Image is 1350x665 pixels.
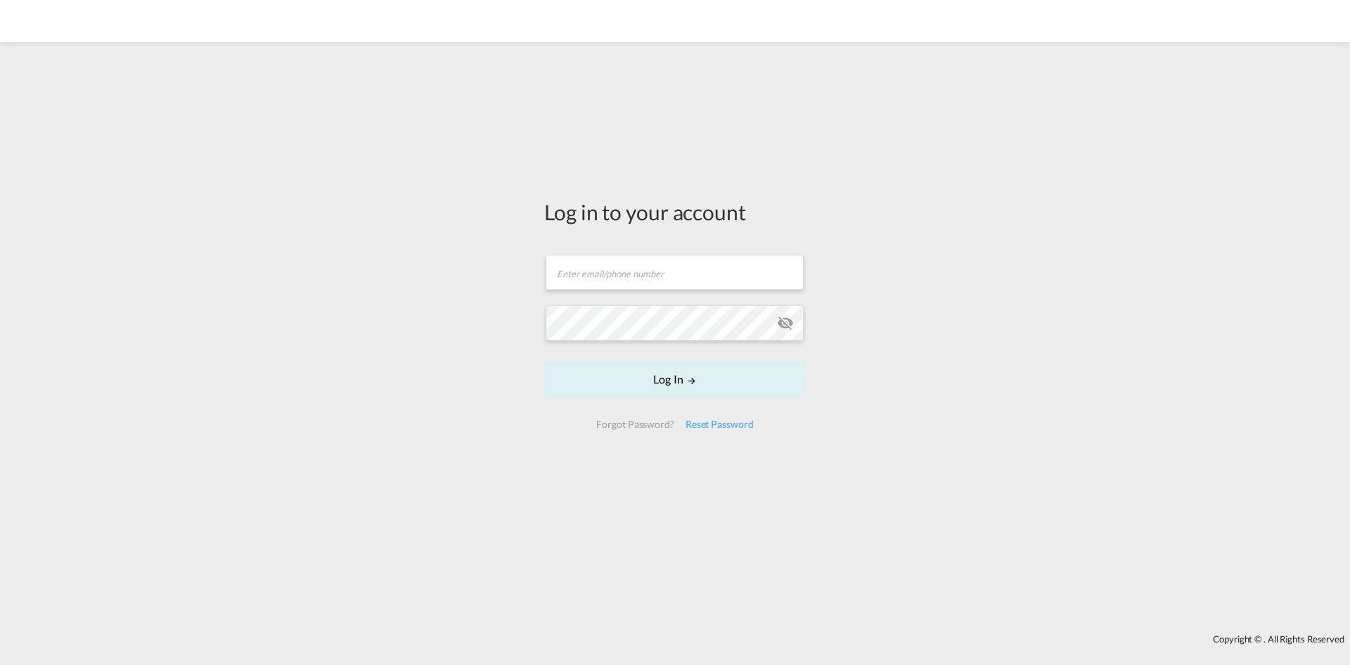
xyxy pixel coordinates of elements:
[544,197,806,227] div: Log in to your account
[544,362,806,397] button: LOGIN
[680,412,759,437] div: Reset Password
[591,412,679,437] div: Forgot Password?
[777,315,794,331] md-icon: icon-eye-off
[546,255,804,290] input: Enter email/phone number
